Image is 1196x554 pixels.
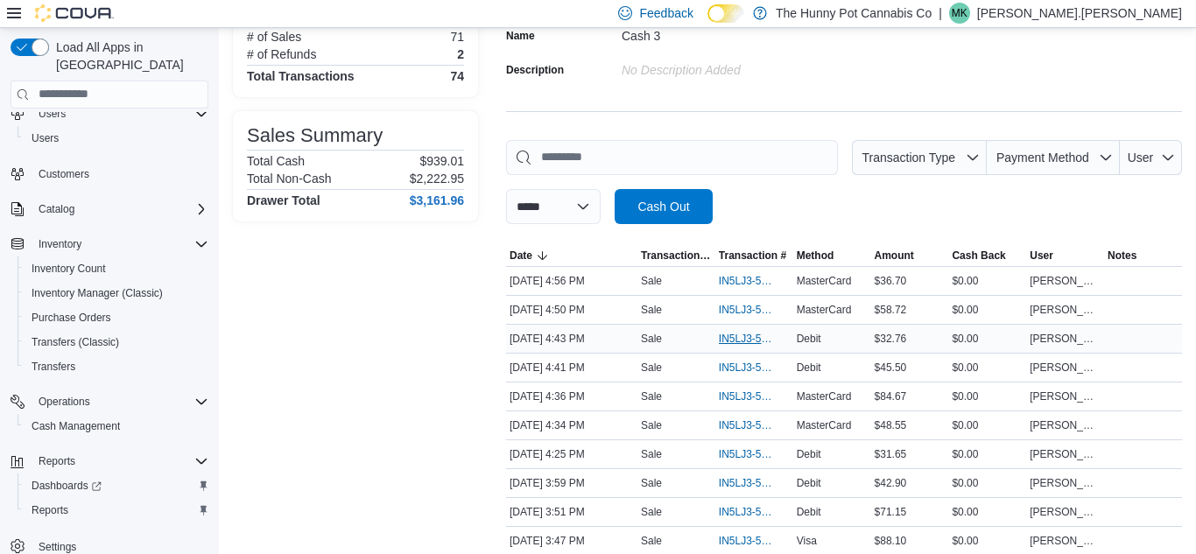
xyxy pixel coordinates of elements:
span: Users [32,103,208,124]
span: $84.67 [875,389,907,403]
div: $0.00 [948,270,1026,291]
button: Reports [32,451,82,472]
button: Purchase Orders [18,305,215,330]
span: $45.50 [875,361,907,375]
span: Reports [32,503,68,517]
span: Inventory [32,234,208,255]
p: Sale [641,534,662,548]
button: Transaction Type [852,140,987,175]
span: Debit [797,476,821,490]
a: Inventory Manager (Classic) [25,283,170,304]
button: Transaction # [715,245,793,266]
span: IN5LJ3-5756565 [719,505,772,519]
p: Sale [641,274,662,288]
span: [PERSON_NAME] [1030,418,1101,432]
span: Users [25,128,208,149]
p: 71 [450,30,464,44]
span: $32.76 [875,332,907,346]
button: IN5LJ3-5756882 [719,415,790,436]
p: Sale [641,389,662,403]
button: Payment Method [987,140,1120,175]
button: User [1120,140,1182,175]
div: $0.00 [948,328,1026,349]
p: Sale [641,447,662,461]
div: [DATE] 4:41 PM [506,357,637,378]
span: MK [952,3,967,24]
a: Transfers (Classic) [25,332,126,353]
span: Debit [797,505,821,519]
span: [PERSON_NAME] [1030,389,1101,403]
button: Operations [32,391,97,412]
span: IN5LJ3-5756534 [719,534,772,548]
span: [PERSON_NAME] [1030,505,1101,519]
h6: Total Non-Cash [247,172,332,186]
div: $0.00 [948,444,1026,465]
span: Load All Apps in [GEOGRAPHIC_DATA] [49,39,208,74]
div: $0.00 [948,473,1026,494]
p: Sale [641,418,662,432]
span: Debit [797,361,821,375]
p: $2,222.95 [410,172,464,186]
span: IN5LJ3-5756951 [719,361,772,375]
button: Transaction Type [637,245,715,266]
button: Operations [4,389,215,414]
span: [PERSON_NAME] [1030,332,1101,346]
span: Purchase Orders [25,307,208,328]
span: Cash Out [637,198,689,215]
a: Purchase Orders [25,307,118,328]
span: [PERSON_NAME] [1030,361,1101,375]
div: Cash 3 [622,22,856,43]
span: IN5LJ3-5756882 [719,418,772,432]
span: Operations [32,391,208,412]
span: [PERSON_NAME] [1030,303,1101,317]
span: IN5LJ3-5757030 [719,303,772,317]
span: Customers [32,163,208,185]
div: [DATE] 4:43 PM [506,328,637,349]
span: IN5LJ3-5756806 [719,447,772,461]
button: Cash Back [948,245,1026,266]
span: Dashboards [32,479,102,493]
span: Amount [875,249,914,263]
label: Name [506,29,535,43]
span: User [1128,151,1154,165]
div: [DATE] 4:36 PM [506,386,637,407]
span: User [1030,249,1053,263]
span: Users [39,107,66,121]
span: $58.72 [875,303,907,317]
div: $0.00 [948,530,1026,551]
span: IN5LJ3-5757069 [719,274,772,288]
span: Customers [39,167,89,181]
h6: Total Cash [247,154,305,168]
span: Settings [39,540,76,554]
button: Customers [4,161,215,186]
span: $36.70 [875,274,907,288]
button: Cash Management [18,414,215,438]
span: Transaction Type [641,249,712,263]
span: Transaction # [719,249,786,263]
button: IN5LJ3-5757069 [719,270,790,291]
p: Sale [641,476,662,490]
p: [PERSON_NAME].[PERSON_NAME] [977,3,1182,24]
span: Method [797,249,834,263]
a: Inventory Count [25,258,113,279]
p: Sale [641,505,662,519]
a: Dashboards [18,473,215,498]
button: Amount [871,245,949,266]
span: $71.15 [875,505,907,519]
span: Cash Back [952,249,1005,263]
h3: Sales Summary [247,125,383,146]
img: Cova [35,4,114,22]
span: Feedback [639,4,693,22]
span: [PERSON_NAME] [1030,274,1101,288]
button: IN5LJ3-5756806 [719,444,790,465]
button: IN5LJ3-5756534 [719,530,790,551]
a: Transfers [25,356,82,377]
a: Reports [25,500,75,521]
span: IN5LJ3-5756603 [719,476,772,490]
button: Inventory [4,232,215,256]
span: MasterCard [797,274,852,288]
button: Inventory [32,234,88,255]
span: Operations [39,395,90,409]
p: Sale [641,303,662,317]
div: No Description added [622,56,856,77]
